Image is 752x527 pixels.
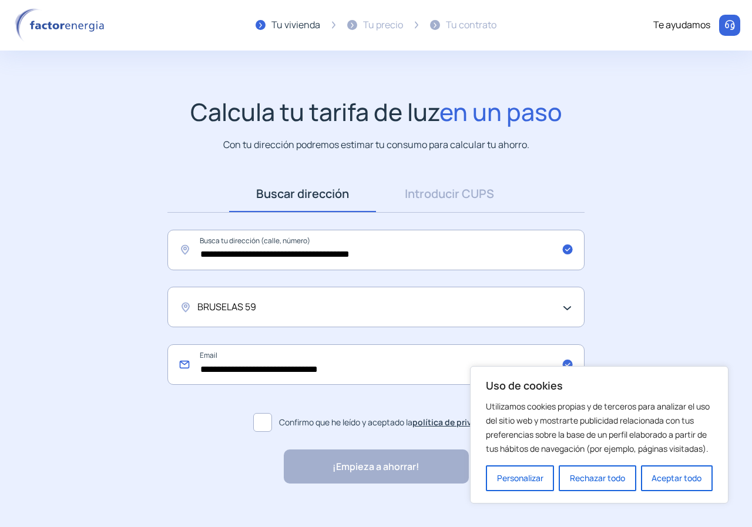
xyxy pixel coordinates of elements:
[559,465,636,491] button: Rechazar todo
[486,465,554,491] button: Personalizar
[376,176,523,212] a: Introducir CUPS
[439,95,562,128] span: en un paso
[486,400,713,456] p: Utilizamos cookies propias y de terceros para analizar el uso del sitio web y mostrarte publicida...
[653,18,710,33] div: Te ayudamos
[223,137,529,152] p: Con tu dirección podremos estimar tu consumo para calcular tu ahorro.
[486,378,713,392] p: Uso de cookies
[724,19,736,31] img: llamar
[12,8,112,42] img: logo factor
[271,18,320,33] div: Tu vivienda
[363,18,403,33] div: Tu precio
[279,416,499,429] span: Confirmo que he leído y aceptado la
[412,417,499,428] a: política de privacidad
[229,176,376,212] a: Buscar dirección
[197,300,256,315] span: BRUSELAS 59
[470,366,728,503] div: Uso de cookies
[641,465,713,491] button: Aceptar todo
[190,98,562,126] h1: Calcula tu tarifa de luz
[446,18,496,33] div: Tu contrato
